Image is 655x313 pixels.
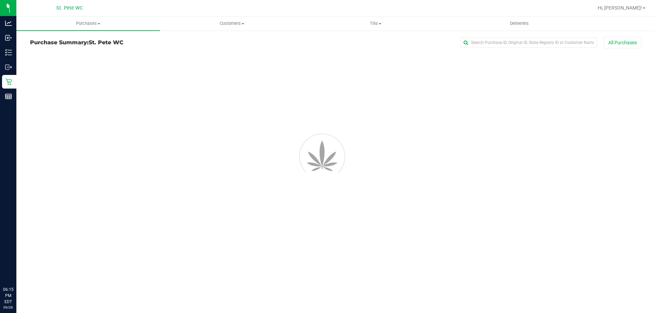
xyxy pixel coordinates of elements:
[304,16,447,31] a: Tills
[461,37,597,48] input: Search Purchase ID, Original ID, State Registry ID or Customer Name...
[89,39,123,46] span: St. Pete WC
[5,49,12,56] inline-svg: Inventory
[304,20,447,27] span: Tills
[5,93,12,100] inline-svg: Reports
[5,34,12,41] inline-svg: Inbound
[30,40,234,46] h3: Purchase Summary:
[604,37,641,48] button: All Purchases
[5,78,12,85] inline-svg: Retail
[448,16,591,31] a: Deliveries
[598,5,642,11] span: Hi, [PERSON_NAME]!
[16,16,160,31] a: Purchases
[160,16,304,31] a: Customers
[16,20,160,27] span: Purchases
[160,20,303,27] span: Customers
[501,20,538,27] span: Deliveries
[3,286,13,305] p: 06:15 PM EDT
[3,305,13,310] p: 09/26
[56,5,83,11] span: St. Pete WC
[5,20,12,27] inline-svg: Analytics
[5,64,12,71] inline-svg: Outbound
